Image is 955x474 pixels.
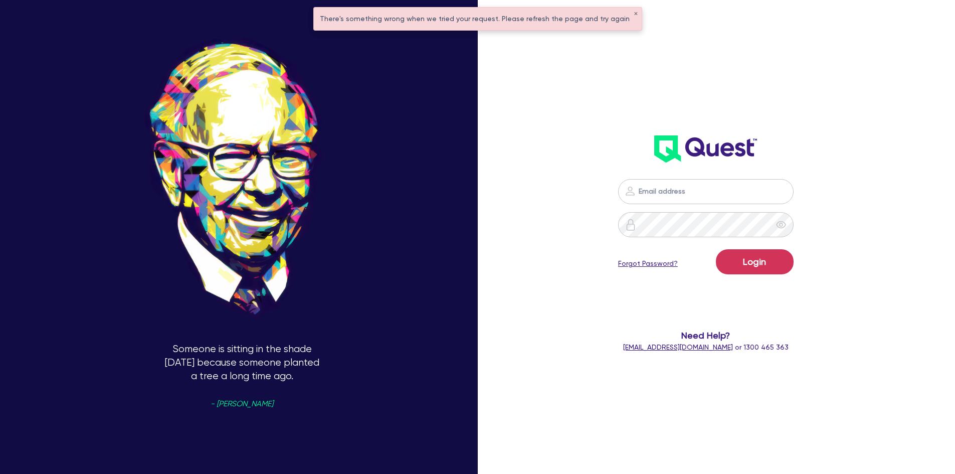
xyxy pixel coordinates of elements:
[634,12,638,17] button: ✕
[623,343,789,351] span: or 1300 465 363
[623,343,733,351] a: [EMAIL_ADDRESS][DOMAIN_NAME]
[578,329,834,342] span: Need Help?
[314,8,642,30] div: There's something wrong when we tried your request. Please refresh the page and try again
[624,185,636,197] img: icon-password
[654,135,757,163] img: wH2k97JdezQIQAAAABJRU5ErkJggg==
[618,258,678,269] a: Forgot Password?
[618,179,794,204] input: Email address
[776,220,786,230] span: eye
[625,219,637,231] img: icon-password
[211,400,273,408] span: - [PERSON_NAME]
[716,249,794,274] button: Login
